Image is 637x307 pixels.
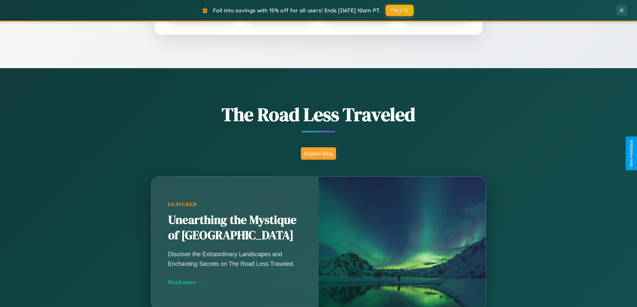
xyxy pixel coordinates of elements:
h2: Unearthing the Mystique of [GEOGRAPHIC_DATA] [168,212,302,243]
div: Read more → [168,279,302,286]
span: Fall into savings with 15% off for all users! Ends [DATE] 10am PT. [213,7,381,14]
h1: The Road Less Traveled [118,102,519,127]
p: Discover the Extraordinary Landscapes and Enchanting Secrets on The Road Less Traveled. [168,250,302,268]
div: Give Feedback [629,140,634,167]
button: Explore Blog [301,147,336,160]
button: FALL15 [386,5,414,16]
div: Featured [168,202,302,207]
